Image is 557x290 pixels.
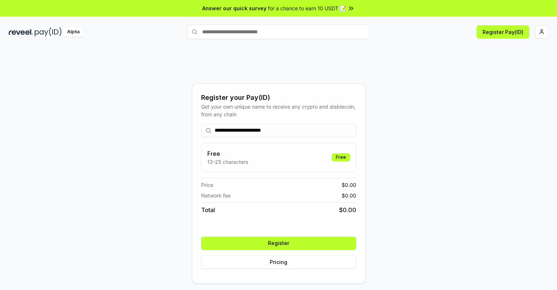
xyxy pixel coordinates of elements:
[201,181,213,189] span: Price
[207,149,248,158] h3: Free
[201,256,356,269] button: Pricing
[35,27,62,37] img: pay_id
[342,192,356,199] span: $ 0.00
[201,206,215,214] span: Total
[201,103,356,118] div: Get your own unique name to receive any crypto and stablecoin, from any chain
[201,237,356,250] button: Register
[202,4,266,12] span: Answer our quick survey
[9,27,33,37] img: reveel_dark
[63,27,84,37] div: Alpha
[477,25,529,38] button: Register Pay(ID)
[201,93,356,103] div: Register your Pay(ID)
[332,153,350,161] div: Free
[268,4,346,12] span: for a chance to earn 10 USDT 📝
[207,158,248,166] p: 13-25 characters
[342,181,356,189] span: $ 0.00
[339,206,356,214] span: $ 0.00
[201,192,231,199] span: Network fee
